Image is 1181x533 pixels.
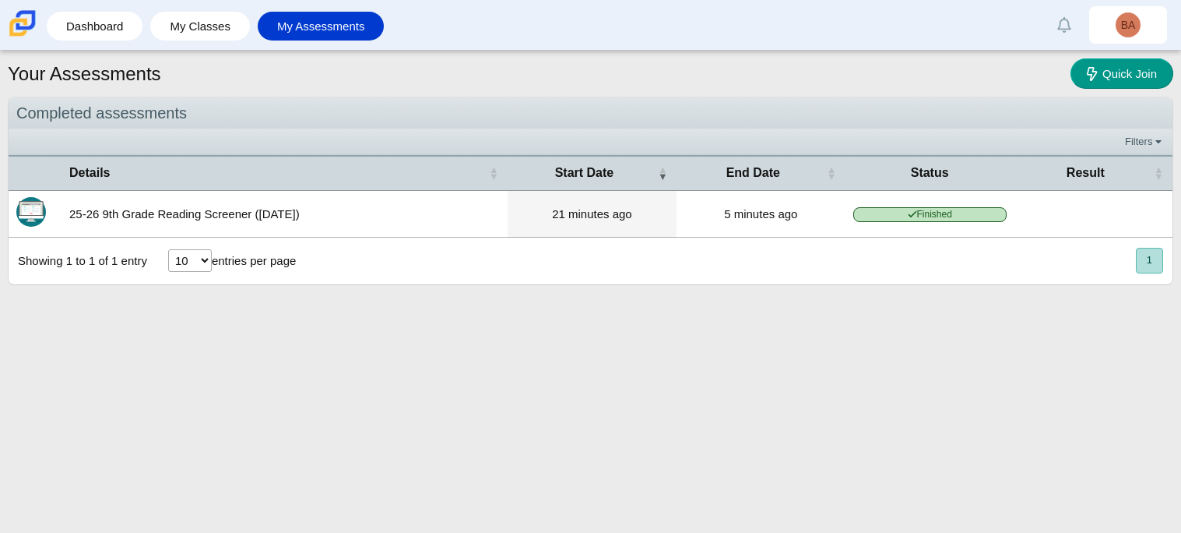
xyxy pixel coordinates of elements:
[1070,58,1173,89] a: Quick Join
[1121,19,1136,30] span: BA
[1102,67,1157,80] span: Quick Join
[1154,157,1163,189] span: Result : Activate to sort
[724,207,797,221] time: Aug 21, 2025 at 12:05 PM
[62,191,508,238] td: 25-26 9th Grade Reading Screener ([DATE])
[1047,8,1081,42] a: Alerts
[1136,248,1163,274] button: 1
[1121,134,1169,150] a: Filters
[1089,6,1167,44] a: BA
[827,157,836,189] span: End Date : Activate to sort
[853,207,1007,222] span: Finished
[1134,248,1163,274] nav: pagination
[16,197,46,227] img: Itembank
[552,207,632,221] time: Aug 21, 2025 at 11:49 AM
[9,238,147,284] div: Showing 1 to 1 of 1 entry
[69,166,110,179] span: Details
[6,7,39,40] img: Carmen School of Science & Technology
[9,97,1172,129] div: Completed assessments
[8,61,161,87] h1: Your Assessments
[158,12,242,41] a: My Classes
[6,29,39,42] a: Carmen School of Science & Technology
[726,166,780,179] span: End Date
[555,166,614,179] span: Start Date
[489,157,498,189] span: Details : Activate to sort
[54,12,135,41] a: Dashboard
[1067,166,1105,179] span: Result
[265,12,377,41] a: My Assessments
[658,157,667,189] span: Start Date : Activate to remove sorting
[212,254,296,267] label: entries per page
[911,166,949,179] span: Status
